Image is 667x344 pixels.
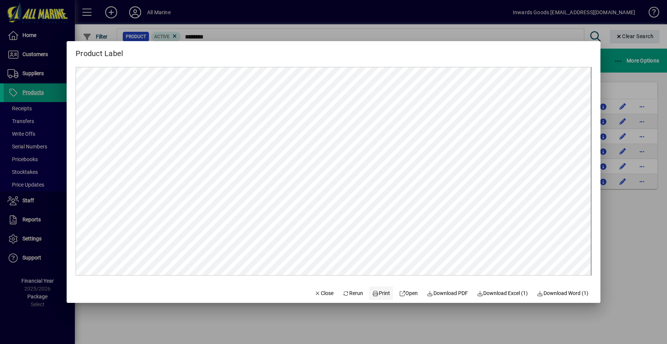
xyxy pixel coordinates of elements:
button: Print [369,286,393,300]
span: Print [372,289,390,297]
button: Download Word (1) [534,286,591,300]
span: Close [314,289,334,297]
span: Download Word (1) [537,289,588,297]
h2: Product Label [67,41,132,59]
button: Download Excel (1) [474,286,531,300]
span: Rerun [342,289,363,297]
span: Download Excel (1) [477,289,528,297]
span: Download PDF [427,289,468,297]
span: Open [399,289,418,297]
a: Open [396,286,421,300]
button: Close [311,286,337,300]
a: Download PDF [424,286,471,300]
